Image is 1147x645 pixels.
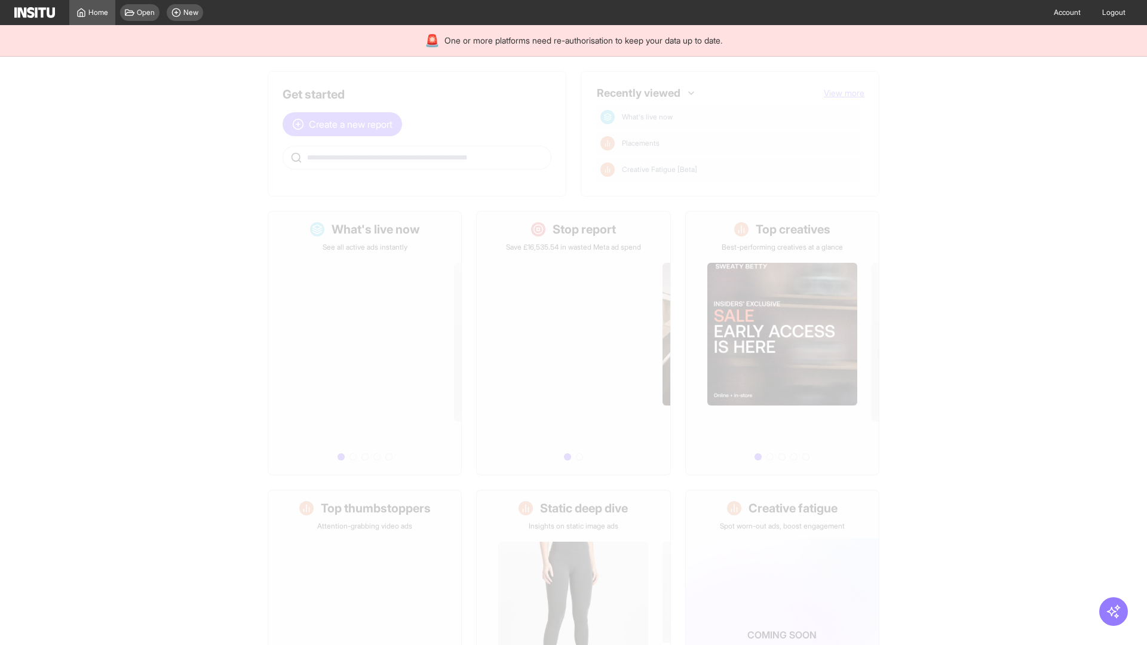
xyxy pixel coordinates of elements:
img: Logo [14,7,55,18]
span: One or more platforms need re-authorisation to keep your data up to date. [444,35,722,47]
div: 🚨 [425,32,440,49]
span: Home [88,8,108,17]
span: Open [137,8,155,17]
span: New [183,8,198,17]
